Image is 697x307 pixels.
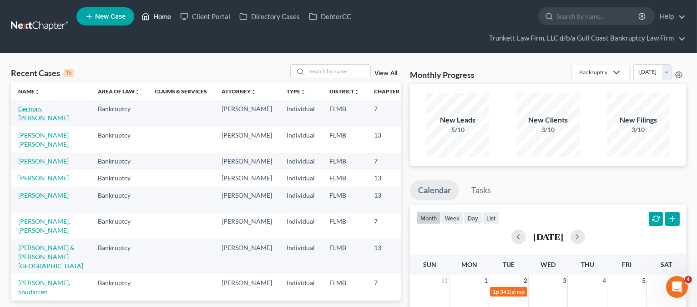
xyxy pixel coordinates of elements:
[322,100,367,126] td: FLMB
[214,170,279,187] td: [PERSON_NAME]
[18,244,83,270] a: [PERSON_NAME] & [PERSON_NAME][GEOGRAPHIC_DATA]
[367,100,412,126] td: 7
[18,157,69,165] a: [PERSON_NAME]
[91,127,147,153] td: Bankruptcy
[300,89,306,95] i: unfold_more
[18,279,70,296] a: [PERSON_NAME], Shudarren
[214,213,279,239] td: [PERSON_NAME]
[214,187,279,213] td: [PERSON_NAME]
[601,275,607,286] span: 4
[147,82,214,100] th: Claims & Services
[137,8,176,25] a: Home
[322,274,367,300] td: FLMB
[91,153,147,169] td: Bankruptcy
[91,274,147,300] td: Bankruptcy
[483,275,489,286] span: 1
[533,232,563,241] h2: [DATE]
[18,191,69,199] a: [PERSON_NAME]
[91,239,147,274] td: Bankruptcy
[685,276,692,283] span: 4
[367,187,412,213] td: 13
[516,125,580,134] div: 3/10
[581,261,594,268] span: Thu
[367,213,412,239] td: 7
[307,65,370,78] input: Search by name...
[367,170,412,187] td: 13
[64,69,74,77] div: 15
[681,275,686,286] span: 6
[322,239,367,274] td: FLMB
[562,275,567,286] span: 3
[367,127,412,153] td: 13
[18,217,70,234] a: [PERSON_NAME], [PERSON_NAME]
[95,13,126,20] span: New Case
[516,115,580,125] div: New Clients
[482,212,500,224] button: list
[367,153,412,169] td: 7
[354,89,359,95] i: unfold_more
[222,88,256,95] a: Attorneyunfold_more
[214,127,279,153] td: [PERSON_NAME]
[279,239,322,274] td: Individual
[463,180,499,200] a: Tasks
[91,187,147,213] td: Bankruptcy
[622,261,631,268] span: Fri
[410,180,459,200] a: Calendar
[18,174,69,182] a: [PERSON_NAME]
[287,88,306,95] a: Typeunfold_more
[464,212,482,224] button: day
[279,127,322,153] td: Individual
[279,153,322,169] td: Individual
[655,8,686,25] a: Help
[98,88,140,95] a: Area of Lawunfold_more
[176,8,235,25] a: Client Portal
[666,276,688,298] iframe: Intercom live chat
[410,69,475,80] h3: Monthly Progress
[329,88,359,95] a: Districtunfold_more
[416,212,441,224] button: month
[579,68,607,76] div: Bankruptcy
[322,213,367,239] td: FLMB
[11,67,74,78] div: Recent Cases
[214,153,279,169] td: [PERSON_NAME]
[322,127,367,153] td: FLMB
[641,275,646,286] span: 5
[279,187,322,213] td: Individual
[503,261,515,268] span: Tue
[606,125,670,134] div: 3/10
[35,89,40,95] i: unfold_more
[18,105,69,122] a: German, [PERSON_NAME]
[426,115,490,125] div: New Leads
[279,100,322,126] td: Individual
[322,170,367,187] td: FLMB
[441,212,464,224] button: week
[500,288,636,295] span: 341(a) meeting for [PERSON_NAME] & [PERSON_NAME]
[426,125,490,134] div: 5/10
[540,261,556,268] span: Wed
[322,187,367,213] td: FLMB
[304,8,356,25] a: DebtorCC
[423,261,436,268] span: Sun
[18,131,69,148] a: [PERSON_NAME] [PERSON_NAME]
[214,239,279,274] td: [PERSON_NAME]
[485,30,686,46] a: Trunkett Law Firm, LLC d/b/a Gulf Coast Bankruptcy Law Firm
[399,89,405,95] i: unfold_more
[523,275,528,286] span: 2
[374,88,405,95] a: Chapterunfold_more
[91,100,147,126] td: Bankruptcy
[214,100,279,126] td: [PERSON_NAME]
[251,89,256,95] i: unfold_more
[374,70,397,77] a: View All
[322,153,367,169] td: FLMB
[91,170,147,187] td: Bankruptcy
[367,274,412,300] td: 7
[556,8,640,25] input: Search by name...
[279,170,322,187] td: Individual
[279,213,322,239] td: Individual
[606,115,670,125] div: New Filings
[461,261,477,268] span: Mon
[493,288,499,295] span: 1p
[279,274,322,300] td: Individual
[214,274,279,300] td: [PERSON_NAME]
[91,213,147,239] td: Bankruptcy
